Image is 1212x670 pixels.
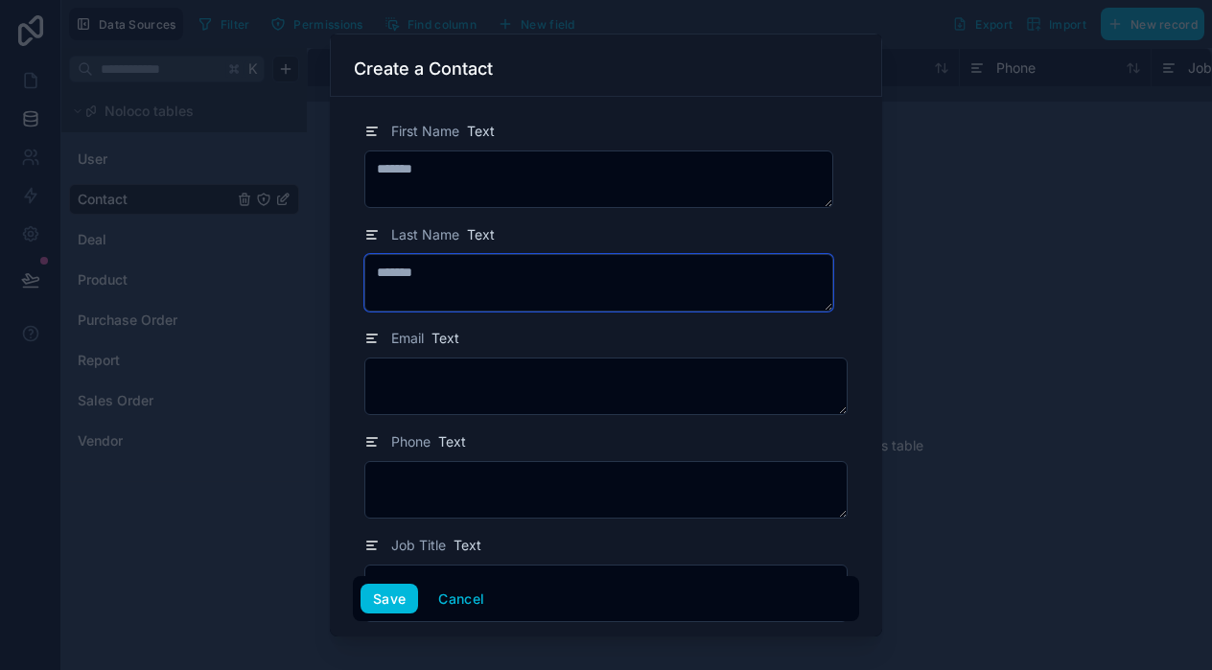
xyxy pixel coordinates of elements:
[391,225,459,244] span: Last Name
[426,584,497,614] button: Cancel
[391,329,424,348] span: Email
[391,122,459,141] span: First Name
[391,432,431,451] span: Phone
[361,584,418,614] button: Save
[391,536,446,555] span: Job Title
[354,58,493,81] h3: Create a Contact
[467,225,495,244] span: Text
[454,536,481,555] span: Text
[438,432,466,451] span: Text
[431,329,459,348] span: Text
[467,122,495,141] span: Text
